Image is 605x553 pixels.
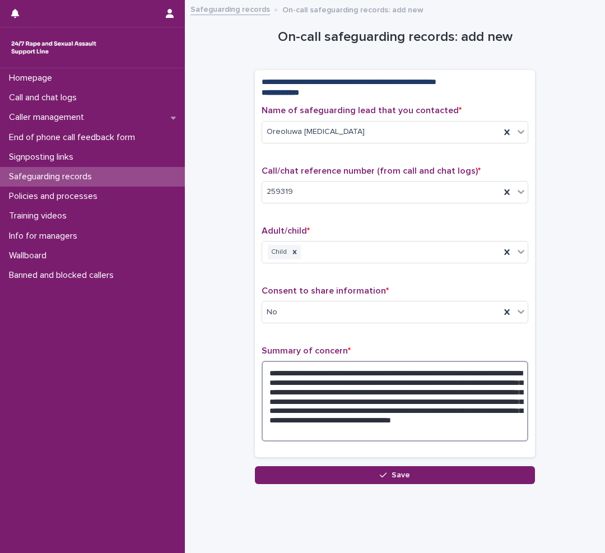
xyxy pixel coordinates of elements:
span: No [267,306,277,318]
span: Adult/child [262,226,310,235]
p: Training videos [4,211,76,221]
span: Save [392,471,410,479]
p: On-call safeguarding records: add new [282,3,424,15]
p: Call and chat logs [4,92,86,103]
p: Safeguarding records [4,171,101,182]
img: rhQMoQhaT3yELyF149Cw [9,36,99,59]
p: Wallboard [4,250,55,261]
p: Caller management [4,112,93,123]
p: Info for managers [4,231,86,241]
a: Safeguarding records [190,2,270,15]
h1: On-call safeguarding records: add new [255,29,535,45]
span: Consent to share information [262,286,389,295]
span: Name of safeguarding lead that you contacted [262,106,462,115]
div: Child [268,245,288,260]
p: Policies and processes [4,191,106,202]
span: Oreoluwa [MEDICAL_DATA] [267,126,365,138]
span: Call/chat reference number (from call and chat logs) [262,166,481,175]
div: 259319 [262,183,500,201]
p: Homepage [4,73,61,83]
p: Banned and blocked callers [4,270,123,281]
button: Save [255,466,535,484]
p: Signposting links [4,152,82,162]
p: End of phone call feedback form [4,132,144,143]
span: Summary of concern [262,346,351,355]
